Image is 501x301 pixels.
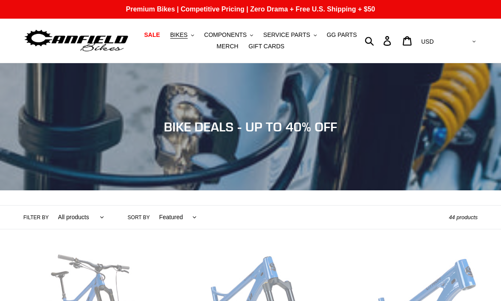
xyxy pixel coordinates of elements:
span: 44 products [449,214,478,220]
button: BIKES [166,29,198,41]
span: GG PARTS [326,31,357,39]
span: SALE [144,31,160,39]
a: SALE [140,29,164,41]
span: BIKES [170,31,188,39]
span: MERCH [217,43,238,50]
img: Canfield Bikes [23,28,129,54]
a: GG PARTS [322,29,361,41]
span: BIKE DEALS - UP TO 40% OFF [164,119,337,134]
button: SERVICE PARTS [259,29,321,41]
a: MERCH [212,41,242,52]
label: Sort by [128,214,150,221]
span: SERVICE PARTS [263,31,310,39]
span: GIFT CARDS [248,43,284,50]
span: COMPONENTS [204,31,247,39]
label: Filter by [23,214,49,221]
button: COMPONENTS [200,29,257,41]
a: GIFT CARDS [244,41,289,52]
